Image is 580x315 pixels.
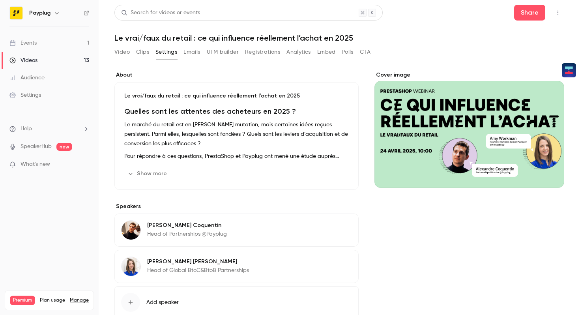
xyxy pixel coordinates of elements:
div: Alexandre Coquentin[PERSON_NAME] CoquentinHead of Partnerships @Payplug [114,214,359,247]
span: Premium [10,296,35,305]
div: Search for videos or events [121,9,200,17]
a: Manage [70,297,89,304]
h6: Payplug [29,9,51,17]
button: Clips [136,46,149,58]
img: Amy Workman [122,257,140,276]
img: Alexandre Coquentin [122,221,140,240]
p: Le vrai/faux du retail : ce qui influence réellement l’achat en 2025 [124,92,349,100]
p: [PERSON_NAME] [PERSON_NAME] [147,258,249,266]
p: Le marché du retail est en [PERSON_NAME] mutation, mais certaines idées reçues persistent. Parmi ... [124,120,349,148]
button: UTM builder [207,46,239,58]
label: Cover image [374,71,564,79]
p: [PERSON_NAME] Coquentin [147,221,227,229]
button: Embed [317,46,336,58]
button: Video [114,46,130,58]
img: Payplug [10,7,22,19]
p: Head of Global BtoC&BtoB Partnerships [147,266,249,274]
div: Events [9,39,37,47]
button: Analytics [286,46,311,58]
div: Audience [9,74,45,82]
strong: Quelles sont les attentes des acheteurs en 2025 ? [124,107,296,116]
p: Pour répondre à ces questions, PrestaShop et Payplug ont mené une étude auprès de issus de toutes... [124,152,349,161]
div: Amy Workman[PERSON_NAME] [PERSON_NAME]Head of Global BtoC&BtoB Partnerships [114,250,359,283]
span: new [56,143,72,151]
span: Plan usage [40,297,65,304]
label: Speakers [114,202,359,210]
button: Top Bar Actions [552,6,564,19]
span: What's new [21,160,50,169]
button: Emails [183,46,200,58]
span: Add speaker [146,298,179,306]
iframe: Noticeable Trigger [80,161,89,168]
button: Registrations [245,46,280,58]
button: Show more [124,167,172,180]
button: CTA [360,46,370,58]
label: About [114,71,359,79]
button: Polls [342,46,354,58]
div: Settings [9,91,41,99]
p: Head of Partnerships @Payplug [147,230,227,238]
h1: Le vrai/faux du retail : ce qui influence réellement l’achat en 2025 [114,33,564,43]
span: Help [21,125,32,133]
li: help-dropdown-opener [9,125,89,133]
div: Videos [9,56,37,64]
button: Settings [155,46,177,58]
button: Share [514,5,545,21]
a: SpeakerHub [21,142,52,151]
section: Cover image [374,71,564,188]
